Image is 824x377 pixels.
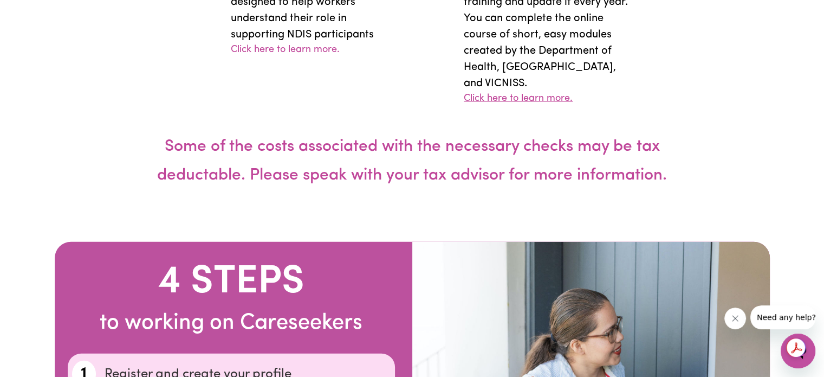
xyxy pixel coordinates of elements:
iframe: Button to launch messaging window [781,334,815,368]
a: Click here to learn more. [464,92,573,106]
iframe: Message from company [750,305,815,329]
a: Click here to learn more. [231,43,340,57]
h3: to working on Careseekers [68,310,395,336]
span: Need any help? [7,8,66,16]
h4: Some of the costs associated with the necessary checks may be tax deductable. Please speak with y... [126,106,698,216]
iframe: Close message [724,308,746,329]
h2: 4 STEPS [68,259,395,306]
